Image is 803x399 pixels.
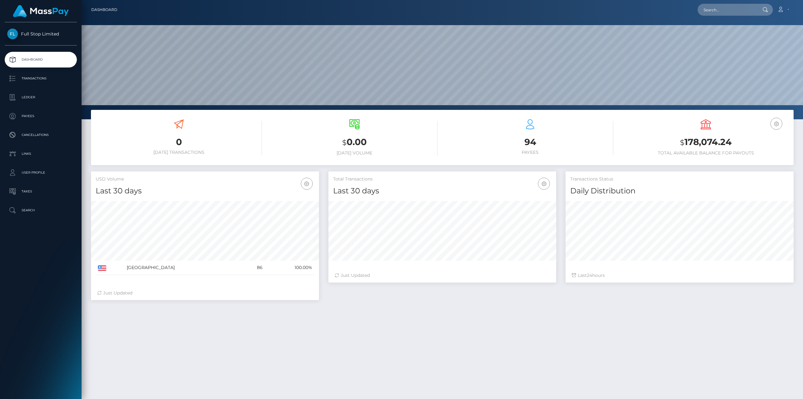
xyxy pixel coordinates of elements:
[335,272,550,279] div: Just Updated
[5,165,77,181] a: User Profile
[5,52,77,67] a: Dashboard
[242,261,265,275] td: 86
[7,111,74,121] p: Payees
[5,146,77,162] a: Links
[96,150,262,155] h6: [DATE] Transactions
[342,138,347,147] small: $
[5,184,77,199] a: Taxes
[271,136,438,149] h3: 0.00
[7,206,74,215] p: Search
[5,202,77,218] a: Search
[7,168,74,177] p: User Profile
[587,272,592,278] span: 24
[5,31,77,37] span: Full Stop Limited
[7,187,74,196] p: Taxes
[623,150,789,156] h6: Total Available Balance for Payouts
[7,74,74,83] p: Transactions
[96,176,314,182] h5: USD Volume
[13,5,69,17] img: MassPay Logo
[698,4,757,16] input: Search...
[680,138,684,147] small: $
[265,261,314,275] td: 100.00%
[5,127,77,143] a: Cancellations
[271,150,438,156] h6: [DATE] Volume
[7,130,74,140] p: Cancellations
[7,149,74,159] p: Links
[125,261,242,275] td: [GEOGRAPHIC_DATA]
[96,186,314,197] h4: Last 30 days
[7,55,74,64] p: Dashboard
[623,136,789,149] h3: 178,074.24
[5,89,77,105] a: Ledger
[333,176,552,182] h5: Total Transactions
[91,3,117,16] a: Dashboard
[5,108,77,124] a: Payees
[447,150,613,155] h6: Payees
[7,29,18,39] img: Full Stop Limited
[97,290,313,296] div: Just Updated
[570,176,789,182] h5: Transactions Status
[447,136,613,148] h3: 94
[572,272,787,279] div: Last hours
[96,136,262,148] h3: 0
[98,265,106,271] img: US.png
[570,186,789,197] h4: Daily Distribution
[7,93,74,102] p: Ledger
[5,71,77,86] a: Transactions
[333,186,552,197] h4: Last 30 days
